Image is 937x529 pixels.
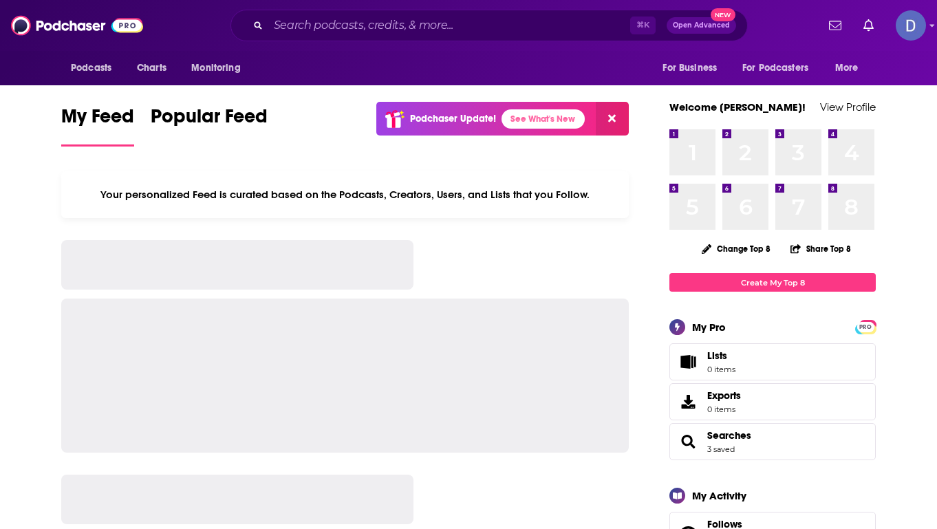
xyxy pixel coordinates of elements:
button: Change Top 8 [693,240,779,257]
span: New [711,8,735,21]
span: For Podcasters [742,58,808,78]
span: Lists [707,349,735,362]
a: Create My Top 8 [669,273,876,292]
button: Share Top 8 [790,235,852,262]
p: Podchaser Update! [410,113,496,125]
button: open menu [653,55,734,81]
span: Exports [707,389,741,402]
a: Welcome [PERSON_NAME]! [669,100,806,114]
button: open menu [182,55,258,81]
span: 0 items [707,404,741,414]
a: PRO [857,321,874,332]
span: More [835,58,859,78]
a: See What's New [502,109,585,129]
span: PRO [857,322,874,332]
a: My Feed [61,105,134,147]
button: open menu [61,55,129,81]
a: Charts [128,55,175,81]
span: Exports [674,392,702,411]
span: Searches [669,423,876,460]
a: Show notifications dropdown [823,14,847,37]
div: Search podcasts, credits, & more... [230,10,748,41]
button: open menu [826,55,876,81]
img: Podchaser - Follow, Share and Rate Podcasts [11,12,143,39]
a: Show notifications dropdown [858,14,879,37]
span: Podcasts [71,58,111,78]
a: 3 saved [707,444,735,454]
a: View Profile [820,100,876,114]
a: Searches [674,432,702,451]
button: Open AdvancedNew [667,17,736,34]
div: My Activity [692,489,746,502]
img: User Profile [896,10,926,41]
span: Open Advanced [673,22,730,29]
button: open menu [733,55,828,81]
span: Charts [137,58,166,78]
span: Monitoring [191,58,240,78]
span: Popular Feed [151,105,268,136]
span: My Feed [61,105,134,136]
span: ⌘ K [630,17,656,34]
span: For Business [663,58,717,78]
span: Lists [707,349,727,362]
input: Search podcasts, credits, & more... [268,14,630,36]
div: Your personalized Feed is curated based on the Podcasts, Creators, Users, and Lists that you Follow. [61,171,629,218]
a: Searches [707,429,751,442]
a: Exports [669,383,876,420]
span: Logged in as dianawurster [896,10,926,41]
span: Lists [674,352,702,371]
span: 0 items [707,365,735,374]
button: Show profile menu [896,10,926,41]
a: Lists [669,343,876,380]
div: My Pro [692,321,726,334]
a: Popular Feed [151,105,268,147]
